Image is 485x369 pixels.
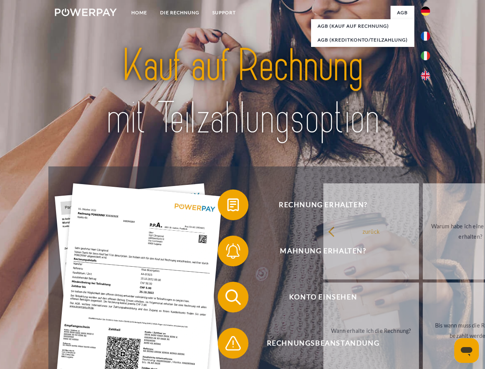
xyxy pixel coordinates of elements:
[55,8,117,16] img: logo-powerpay-white.svg
[391,6,414,20] a: agb
[421,32,430,41] img: fr
[421,51,430,60] img: it
[421,7,430,16] img: de
[328,226,414,236] div: zurück
[311,19,414,33] a: AGB (Kauf auf Rechnung)
[421,71,430,80] img: en
[218,236,417,266] button: Mahnung erhalten?
[223,288,243,307] img: qb_search.svg
[73,37,412,147] img: title-powerpay_de.svg
[311,33,414,47] a: AGB (Kreditkonto/Teilzahlung)
[206,6,242,20] a: SUPPORT
[223,195,243,214] img: qb_bill.svg
[454,338,479,363] iframe: Schaltfläche zum Öffnen des Messaging-Fensters
[218,189,417,220] button: Rechnung erhalten?
[223,334,243,353] img: qb_warning.svg
[218,328,417,359] button: Rechnungsbeanstandung
[328,325,414,336] div: Wann erhalte ich die Rechnung?
[218,282,417,312] button: Konto einsehen
[223,241,243,261] img: qb_bell.svg
[154,6,206,20] a: DIE RECHNUNG
[125,6,154,20] a: Home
